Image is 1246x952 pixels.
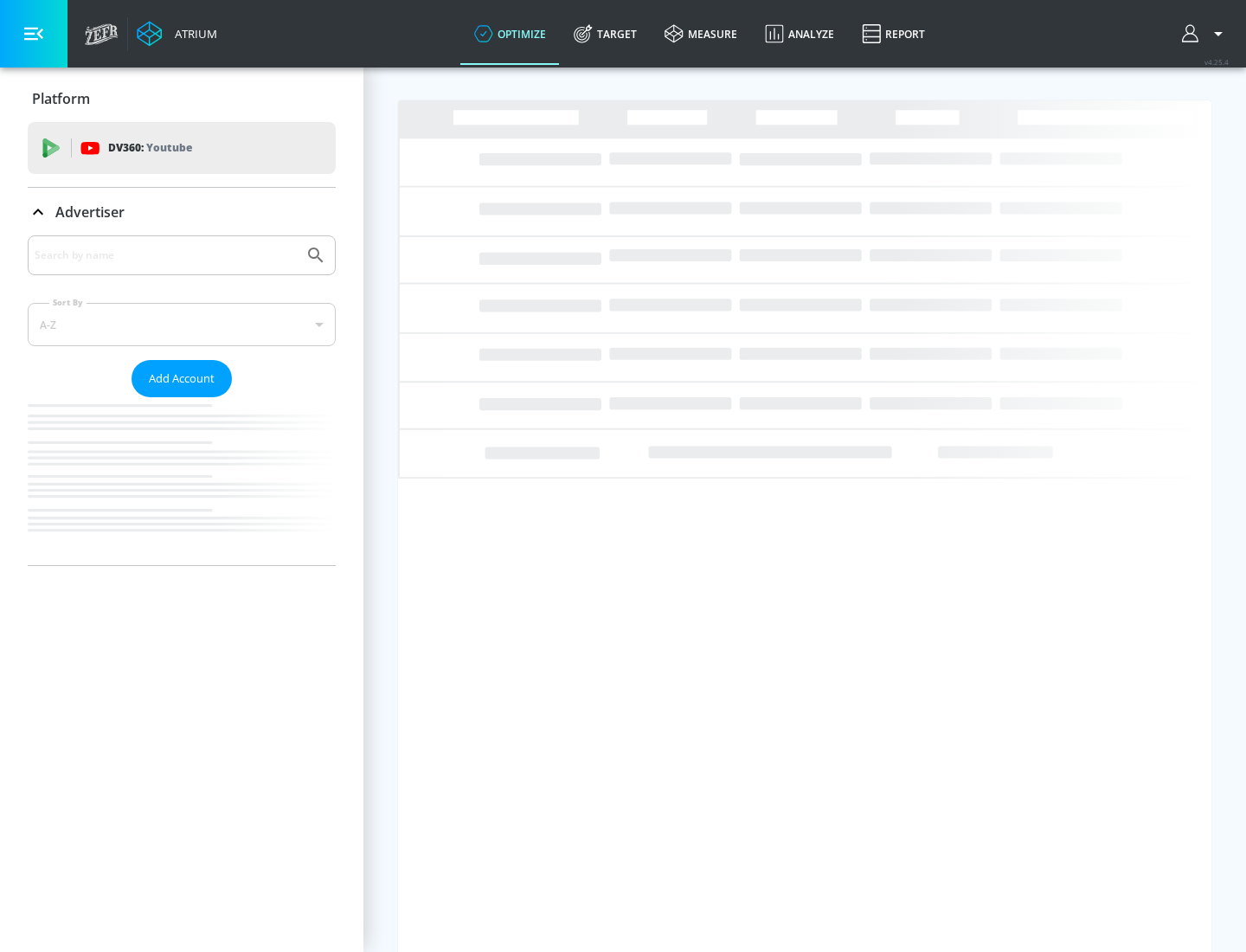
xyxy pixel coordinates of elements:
[28,188,336,236] div: Advertiser
[751,3,848,65] a: Analyze
[28,303,336,346] div: A-Z
[108,138,192,158] p: DV360:
[149,369,215,389] span: Add Account
[146,138,192,157] p: Youtube
[28,397,336,565] nav: list of Advertiser
[55,203,125,222] p: Advertiser
[460,3,560,65] a: optimize
[28,122,336,174] div: DV360: Youtube
[168,26,217,42] div: Atrium
[132,360,232,397] button: Add Account
[560,3,651,65] a: Target
[28,235,336,565] div: Advertiser
[49,297,87,308] label: Sort By
[28,74,336,123] div: Platform
[137,21,217,47] a: Atrium
[35,244,297,267] input: Search by name
[32,89,90,108] p: Platform
[651,3,751,65] a: measure
[1204,57,1229,67] span: v 4.25.4
[848,3,939,65] a: Report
